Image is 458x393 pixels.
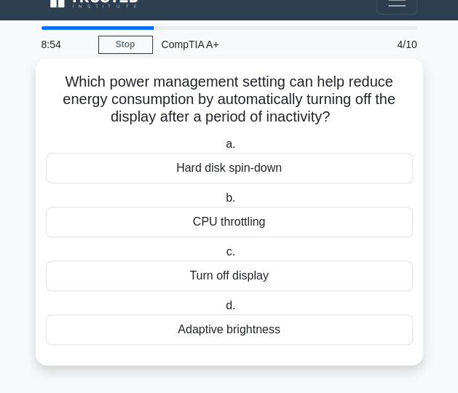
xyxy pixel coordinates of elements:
a: Stop [98,36,153,54]
div: Turn off display [46,261,413,291]
div: 4/10 [360,30,426,59]
span: b. [226,191,235,204]
div: Adaptive brightness [46,314,413,345]
div: Hard disk spin-down [46,153,413,183]
div: CPU throttling [46,207,413,237]
h5: Which power management setting can help reduce energy consumption by automatically turning off th... [44,73,414,127]
span: d. [226,299,235,311]
span: a. [226,138,235,150]
span: c. [226,245,235,258]
div: 8:54 [33,30,98,59]
div: CompTIA A+ [153,30,360,59]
